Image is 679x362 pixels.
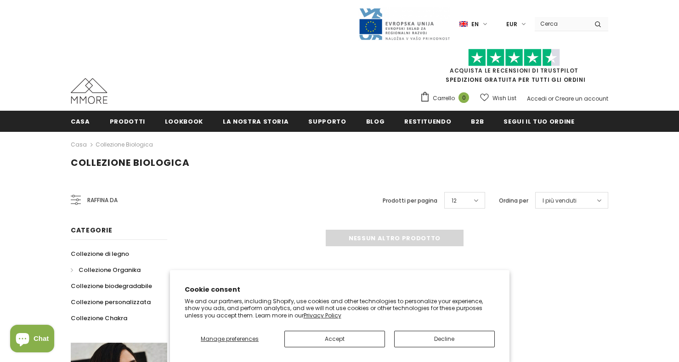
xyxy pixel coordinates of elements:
img: Casi MMORE [71,78,108,104]
a: supporto [308,111,346,131]
a: La nostra storia [223,111,289,131]
span: SPEDIZIONE GRATUITA PER TUTTI GLI ORDINI [420,53,608,84]
a: Collezione Organika [71,262,141,278]
span: Collezione biodegradabile [71,282,152,290]
a: Collezione biodegradabile [71,278,152,294]
inbox-online-store-chat: Shopify online store chat [7,325,57,355]
a: Creare un account [555,95,608,102]
span: I più venduti [543,196,577,205]
span: Manage preferences [201,335,259,343]
span: Raffina da [87,195,118,205]
span: Wish List [492,94,516,103]
span: EUR [506,20,517,29]
a: Casa [71,111,90,131]
span: Restituendo [404,117,451,126]
span: 0 [458,92,469,103]
h2: Cookie consent [185,285,495,294]
span: Collezione di legno [71,249,129,258]
label: Prodotti per pagina [383,196,437,205]
span: Prodotti [110,117,145,126]
span: Carrello [433,94,455,103]
a: Wish List [480,90,516,106]
span: Segui il tuo ordine [504,117,574,126]
img: i-lang-1.png [459,20,468,28]
a: Acquista le recensioni di TrustPilot [450,67,578,74]
span: Blog [366,117,385,126]
label: Ordina per [499,196,528,205]
img: Fidati di Pilot Stars [468,49,560,67]
a: Privacy Policy [304,311,341,319]
span: Categorie [71,226,112,235]
button: Manage preferences [184,331,275,347]
span: La nostra storia [223,117,289,126]
input: Search Site [535,17,588,30]
span: B2B [471,117,484,126]
p: We and our partners, including Shopify, use cookies and other technologies to personalize your ex... [185,298,495,319]
a: Collezione Chakra [71,310,127,326]
span: Collezione Organika [79,266,141,274]
a: Accedi [527,95,547,102]
a: B2B [471,111,484,131]
span: 12 [452,196,457,205]
img: Javni Razpis [358,7,450,41]
a: Segui il tuo ordine [504,111,574,131]
a: Blog [366,111,385,131]
a: Collezione personalizzata [71,294,151,310]
span: Collezione Chakra [71,314,127,322]
button: Decline [394,331,495,347]
span: en [471,20,479,29]
a: Restituendo [404,111,451,131]
span: Collezione personalizzata [71,298,151,306]
a: Collezione biologica [96,141,153,148]
a: Collezione di legno [71,246,129,262]
span: Casa [71,117,90,126]
span: supporto [308,117,346,126]
span: Collezione biologica [71,156,190,169]
span: or [548,95,554,102]
a: Lookbook [165,111,203,131]
a: Casa [71,139,87,150]
a: Carrello 0 [420,91,474,105]
button: Accept [284,331,385,347]
a: Javni Razpis [358,20,450,28]
a: Prodotti [110,111,145,131]
span: Lookbook [165,117,203,126]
